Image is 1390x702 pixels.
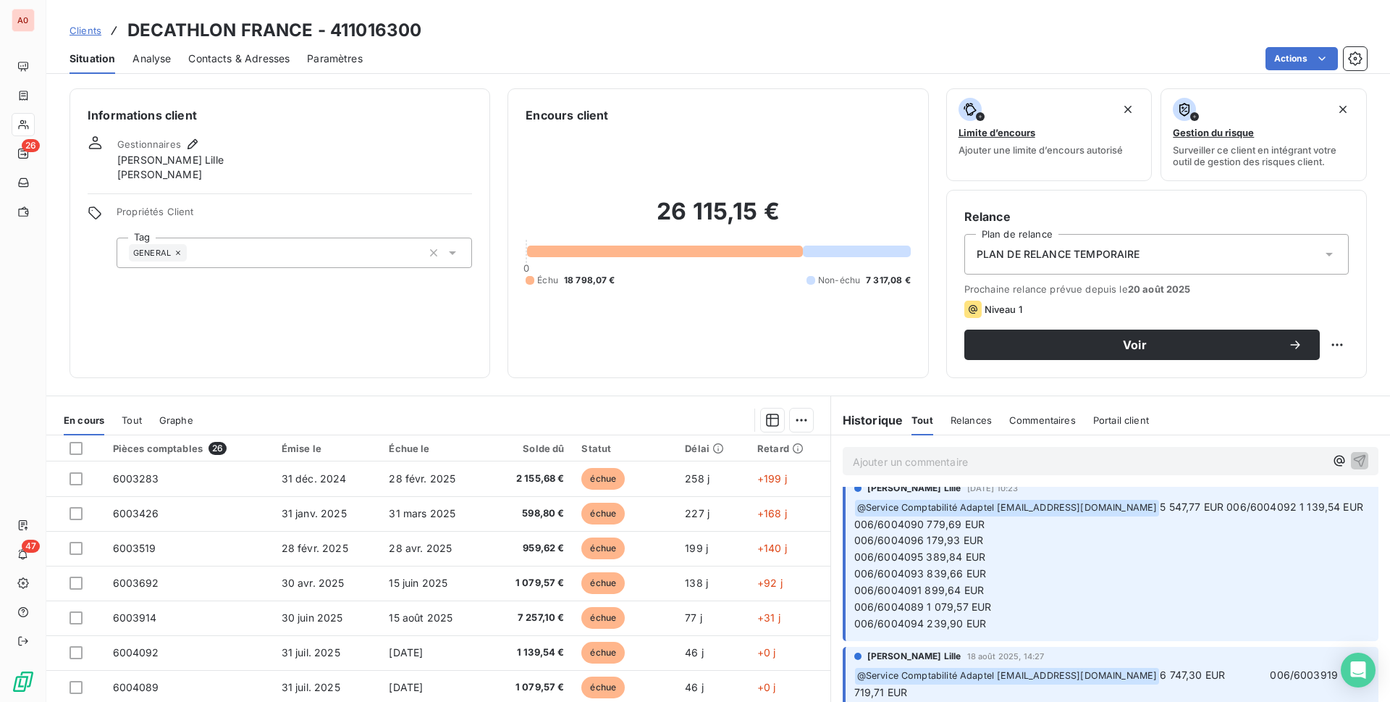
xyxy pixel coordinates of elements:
span: 6003283 [113,472,159,485]
span: 1 079,57 € [497,680,564,695]
span: échue [581,468,625,490]
span: Portail client [1093,414,1149,426]
span: 28 févr. 2025 [282,542,348,554]
div: Statut [581,443,667,454]
span: @ Service Comptabilité Adaptel [EMAIL_ADDRESS][DOMAIN_NAME] [855,500,1160,517]
div: Émise le [282,443,372,454]
span: Contacts & Adresses [188,51,290,66]
span: 15 août 2025 [389,611,452,624]
span: [DATE] [389,681,423,693]
div: Pièces comptables [113,442,264,455]
span: 7 257,10 € [497,611,564,625]
span: Graphe [159,414,193,426]
span: Gestion du risque [1173,127,1254,138]
span: Prochaine relance prévue depuis le [964,283,1349,295]
span: Situation [69,51,115,66]
div: Retard [757,443,822,454]
span: 30 juin 2025 [282,611,343,624]
span: échue [581,572,625,594]
span: 31 mars 2025 [389,507,455,519]
span: 15 juin 2025 [389,577,447,589]
span: GENERAL [133,248,171,257]
span: 47 [22,540,40,553]
span: 598,80 € [497,506,564,521]
span: 6004092 [113,646,159,659]
span: 6003692 [113,577,159,589]
div: A0 [12,9,35,32]
span: Analyse [132,51,171,66]
span: échue [581,677,625,698]
span: 46 j [685,646,704,659]
span: 31 juil. 2025 [282,646,340,659]
span: 6003519 [113,542,156,554]
input: Ajouter une valeur [187,246,198,259]
span: +31 j [757,611,780,624]
span: 2 155,68 € [497,472,564,486]
h6: Informations client [88,106,472,124]
div: Échue le [389,443,479,454]
span: 7 317,08 € [866,274,911,287]
span: @ Service Comptabilité Adaptel [EMAIL_ADDRESS][DOMAIN_NAME] [855,668,1160,685]
span: 31 déc. 2024 [282,472,347,485]
span: 006/6004096 179,93 EUR [854,534,983,546]
span: Propriétés Client [117,206,472,226]
span: [DATE] [389,646,423,659]
span: Niveau 1 [985,304,1022,315]
span: 18 798,07 € [564,274,615,287]
button: Actions [1265,47,1338,70]
span: [PERSON_NAME] Lille [117,153,224,167]
span: 1 139,54 € [497,645,564,660]
div: Solde dû [497,443,564,454]
span: Commentaires [1009,414,1076,426]
h6: Encours client [526,106,608,124]
span: 6003914 [113,611,157,624]
h2: 26 115,15 € [526,197,910,241]
span: 138 j [685,577,708,589]
span: Gestionnaires [117,138,181,150]
span: PLAN DE RELANCE TEMPORAIRE [977,247,1140,262]
span: Surveiller ce client en intégrant votre outil de gestion des risques client. [1173,144,1355,167]
span: 227 j [685,507,709,519]
span: 6004089 [113,681,159,693]
span: [DATE] 10:23 [967,484,1019,493]
span: échue [581,607,625,629]
span: +0 j [757,646,776,659]
span: +199 j [757,472,787,485]
span: 26 [22,139,40,152]
h6: Historique [831,411,903,429]
span: 006/6004091 899,64 EUR [854,584,984,596]
span: 006/6004094 239,90 EUR [854,617,986,630]
span: Échu [537,274,558,287]
span: 006/6004090 779,69 EUR [854,518,985,530]
span: [PERSON_NAME] [117,167,202,182]
h3: DECATHLON FRANCE - 411016300 [127,17,421,43]
span: Non-échu [818,274,860,287]
span: Relances [951,414,992,426]
span: 006/6004089 1 079,57 EUR [854,601,992,613]
span: +168 j [757,507,787,519]
span: +140 j [757,542,787,554]
span: Voir [982,339,1288,351]
span: 199 j [685,542,708,554]
img: Logo LeanPay [12,670,35,693]
span: Ajouter une limite d’encours autorisé [959,144,1123,156]
span: Tout [911,414,933,426]
span: 0 [523,262,529,274]
span: [PERSON_NAME] Lille [867,482,961,495]
span: Limite d’encours [959,127,1035,138]
span: +92 j [757,577,783,589]
span: 6003426 [113,507,159,519]
button: Limite d’encoursAjouter une limite d’encours autorisé [946,88,1153,181]
span: échue [581,538,625,559]
span: échue [581,503,625,525]
span: 26 [208,442,227,455]
h6: Relance [964,208,1349,225]
button: Voir [964,330,1320,360]
span: En cours [64,414,104,426]
span: 28 févr. 2025 [389,472,455,485]
span: [PERSON_NAME] Lille [867,650,961,663]
span: 31 juil. 2025 [282,681,340,693]
span: 258 j [685,472,709,485]
span: 30 avr. 2025 [282,577,345,589]
span: 5 547,77 EUR 006/6004092 1 139,54 EUR [1160,501,1363,513]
